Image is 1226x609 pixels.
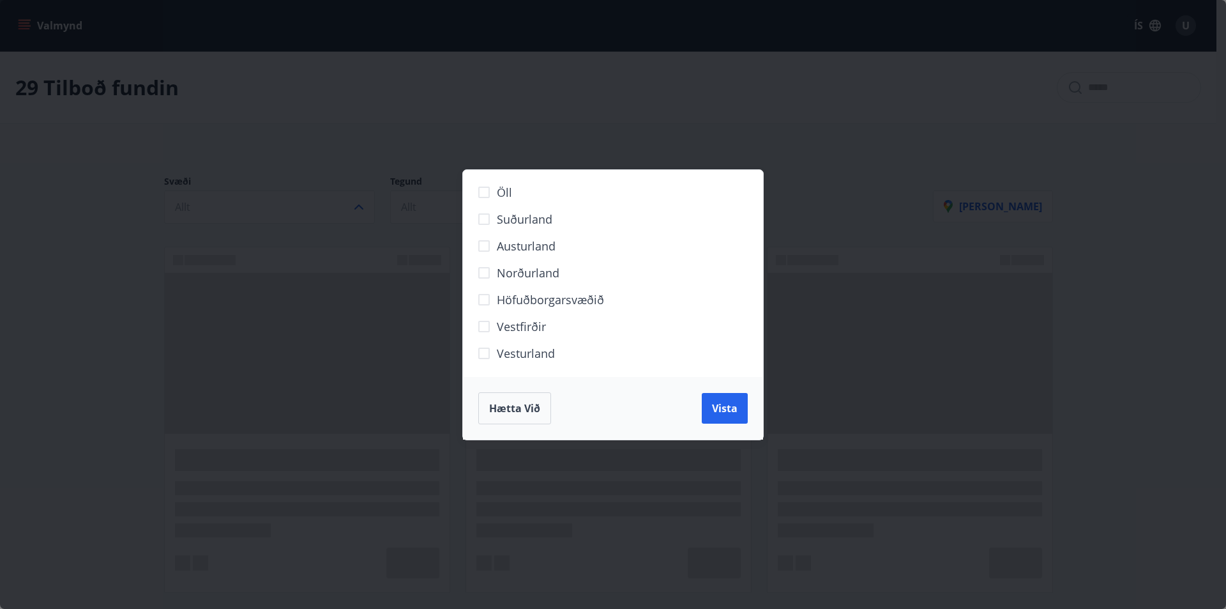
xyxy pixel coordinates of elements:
span: Suðurland [497,211,552,227]
button: Hætta við [478,392,551,424]
span: Vestfirðir [497,318,546,335]
span: Vesturland [497,345,555,362]
span: Hætta við [489,401,540,415]
span: Austurland [497,238,556,254]
button: Vista [702,393,748,424]
span: Vista [712,401,738,415]
span: Öll [497,184,512,201]
span: Norðurland [497,265,559,281]
span: Höfuðborgarsvæðið [497,291,604,308]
